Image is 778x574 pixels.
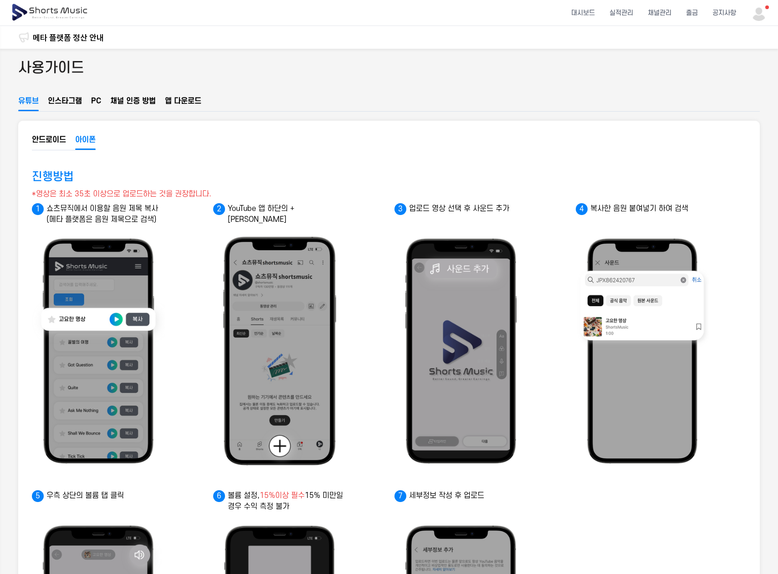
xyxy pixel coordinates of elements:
p: 우측 상단의 볼륨 탭 클릭 [32,490,169,501]
img: 모바일가이드 [576,232,709,470]
h3: 진행방법 [32,169,74,185]
button: 앱 다운로드 [165,96,201,111]
img: 사용자 이미지 [751,5,767,21]
p: 세부정보 작성 후 업로드 [394,490,531,501]
a: 대시보드 [564,1,602,25]
p: 볼륨 설정, 15% 미만일 경우 수익 측정 불가 [213,490,350,512]
p: 복사한 음원 붙여넣기 하여 검색 [576,203,712,214]
a: 출금 [679,1,705,25]
button: 유튜브 [18,96,39,111]
a: 실적관리 [602,1,640,25]
img: 알림 아이콘 [18,32,29,43]
p: YouTube 앱 하단의 +[PERSON_NAME] [213,203,350,225]
div: *영상은 최소 35초 이상으로 업로드하는 것을 권장합니다. [32,189,211,200]
button: PC [91,96,101,111]
a: 공지사항 [705,1,743,25]
img: 모바일가이드 [394,232,527,470]
a: 채널관리 [640,1,679,25]
h2: 사용가이드 [18,58,84,78]
button: 아이폰 [75,134,96,150]
img: 모바일가이드 [32,232,165,470]
bold: 15%이상 필수 [260,492,305,500]
button: 안드로이드 [32,134,66,150]
button: 인스타그램 [48,96,82,111]
button: 채널 인증 방법 [110,96,156,111]
p: 업로드 영상 선택 후 사운드 추가 [394,203,531,214]
img: 모바일가이드 [213,232,346,470]
a: 메타 플랫폼 정산 안내 [33,31,104,44]
p: 쇼츠뮤직에서 이용할 음원 제목 복사 (메타 플랫폼은 음원 제목으로 검색) [32,203,169,225]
